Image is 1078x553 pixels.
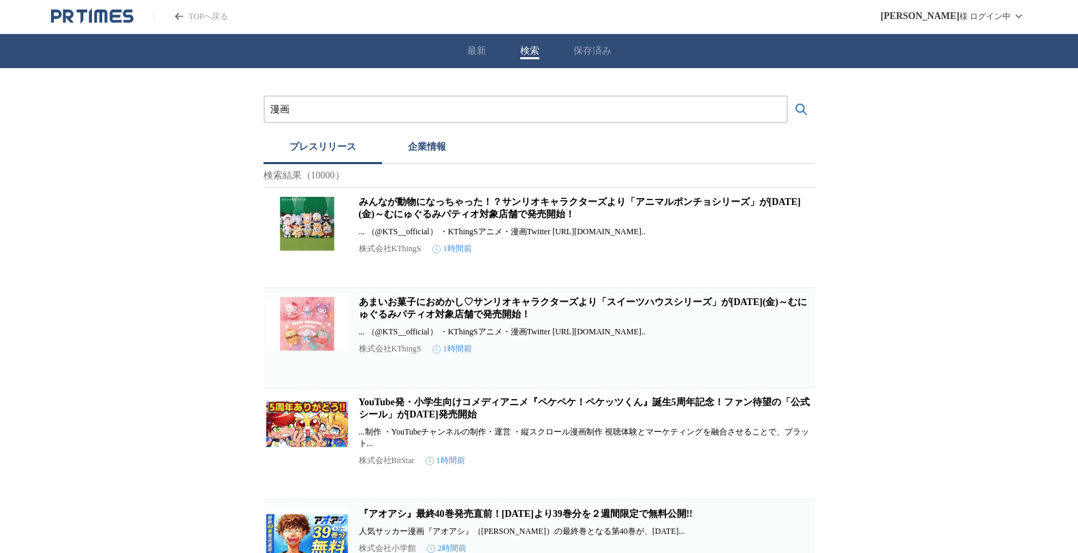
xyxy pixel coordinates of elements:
p: 株式会社BitStar [359,455,415,467]
p: 株式会社KThingS [359,243,422,255]
button: 企業情報 [382,134,472,164]
a: PR TIMESのトップページはこちら [154,11,228,22]
time: 1時間前 [432,343,472,355]
img: YouTube発・小学生向けコメディアニメ『ペケペケ！ペケッツくん』誕生5周年記念！ファン待望の「公式シール」が8月14日（木）発売開始 [266,396,348,451]
p: ... （@KTS__official） ・KThingSアニメ・漫画Twitter [URL][DOMAIN_NAME].. [359,326,812,338]
a: PR TIMESのトップページはこちら [51,8,133,25]
button: 検索 [520,45,539,57]
a: YouTube発・小学生向けコメディアニメ『ペケペケ！ペケッツくん』誕生5周年記念！ファン待望の「公式シール」が[DATE]発売開始 [359,397,810,420]
p: ...制作 ・YouTubeチャンネルの制作・運営 ・縦スクロール漫画制作 視聴体験とマーケティングを融合させることで、プラット... [359,426,812,449]
p: ... （@KTS__official） ・KThingSアニメ・漫画Twitter [URL][DOMAIN_NAME].. [359,226,812,238]
p: 株式会社KThingS [359,343,422,355]
time: 1時間前 [426,455,465,467]
a: 『アオアシ』最終40巻発売直前！[DATE]より39巻分を２週間限定で無料公開!! [359,509,693,519]
button: 検索する [788,96,815,123]
button: 保存済み [573,45,612,57]
p: 人気サッカー漫画『アオアシ』（[PERSON_NAME]）の最終巻となる第40巻が、[DATE]... [359,526,812,537]
button: 最新 [467,45,486,57]
img: あまいお菓子におめかし♡サンリオキャラクターズより「スイーツハウスシリーズ」が8月15日(金)～むにゅぐるみパティオ対象店舗で発売開始！ [266,296,348,351]
a: あまいお菓子におめかし♡サンリオキャラクターズより「スイーツハウスシリーズ」が[DATE](金)～むにゅぐるみパティオ対象店舗で発売開始！ [359,297,808,319]
a: みんなが動物になっちゃった！？サンリオキャラクターズより「アニマルポンチョシリーズ」が[DATE](金)～むにゅぐるみパティオ対象店舗で発売開始！ [359,197,801,219]
p: 検索結果（10000） [264,164,815,188]
input: プレスリリースおよび企業を検索する [270,102,781,117]
button: プレスリリース [264,134,382,164]
span: [PERSON_NAME] [881,11,960,22]
time: 1時間前 [432,243,472,255]
img: みんなが動物になっちゃった！？サンリオキャラクターズより「アニマルポンチョシリーズ」が8月15日(金)～むにゅぐるみパティオ対象店舗で発売開始！ [266,196,348,251]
